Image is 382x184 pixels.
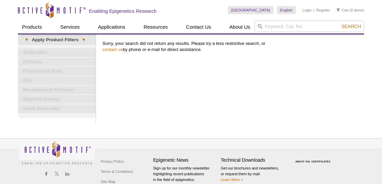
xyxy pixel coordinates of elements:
[221,165,285,183] p: Get our brochures and newsletters, or request them by mail.
[254,21,364,32] input: Keyword, Cat. No.
[18,21,46,33] a: Products
[78,37,89,43] span: ▾
[18,86,96,95] a: Recombinant Proteins
[89,8,157,14] h2: Enabling Epigenetics Research
[18,95,96,104] a: Reporter Assays
[337,8,340,11] img: Your Cart
[339,23,363,29] button: Search
[221,178,243,182] a: Learn More >
[102,47,123,52] a: contact us
[337,6,364,14] li: (0 items)
[295,160,331,163] a: ABOUT SSL CERTIFICATES
[228,6,273,14] a: [GEOGRAPHIC_DATA]
[288,151,339,165] table: Click to Verify - This site chose Symantec SSL for secure e-commerce and confidential communicati...
[99,156,125,166] a: Privacy Policy
[18,67,96,76] a: Fluorescent Dyes
[277,6,296,14] a: English
[225,21,255,33] a: About Us
[18,34,96,45] a: ▾Apply Product Filters▾
[221,157,285,163] h4: Technical Downloads
[18,76,96,85] a: Kits
[56,21,84,33] a: Services
[18,48,96,57] a: Antibodies
[140,21,172,33] a: Resources
[99,166,135,177] a: Terms & Conditions
[341,24,361,29] span: Search
[313,6,314,14] li: |
[18,58,96,67] a: Extracts
[316,8,330,12] a: Register
[94,21,129,33] a: Applications
[303,8,312,12] a: Login
[18,139,96,166] img: Active Motif,
[102,41,361,53] p: Sorry, your search did not return any results. Please try a less restrictive search, or by phone ...
[153,157,217,163] h4: Epigenetic News
[337,8,349,12] a: Cart
[182,21,215,33] a: Contact Us
[21,37,32,43] span: ▾
[18,104,96,113] a: Small Molecules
